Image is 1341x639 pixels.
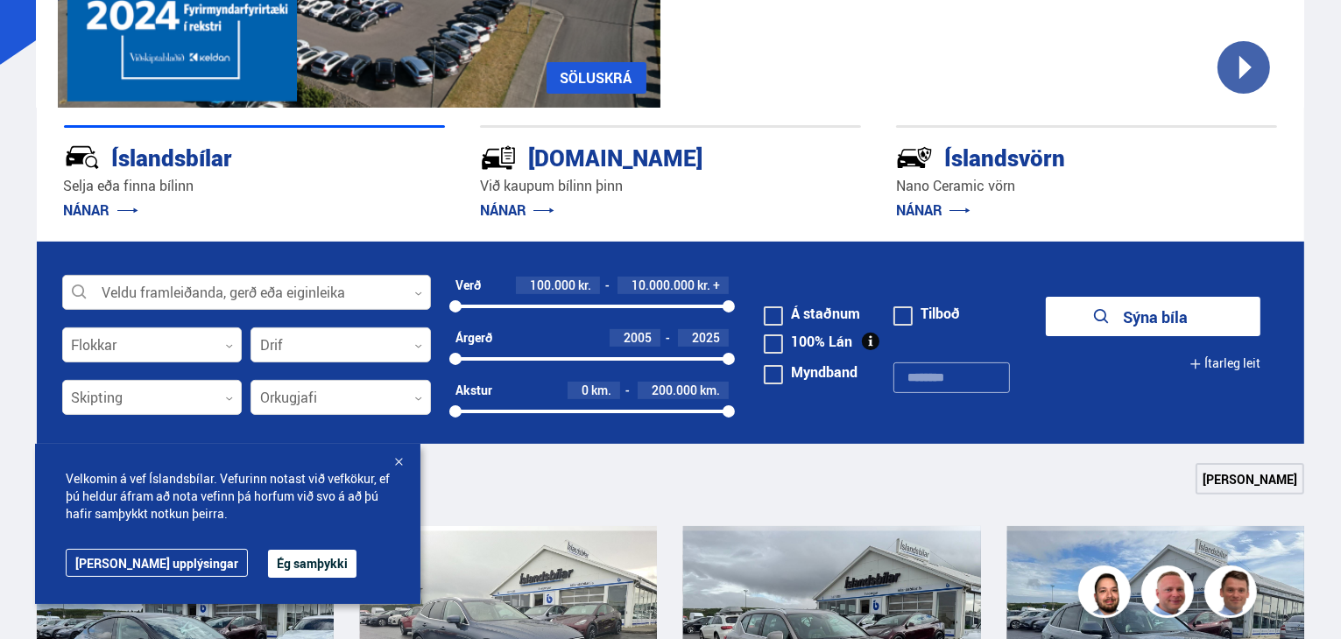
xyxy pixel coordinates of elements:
button: Sýna bíla [1046,297,1260,336]
img: FbJEzSuNWCJXmdc-.webp [1207,568,1260,621]
img: JRvxyua_JYH6wB4c.svg [64,139,101,176]
img: siFngHWaQ9KaOqBr.png [1144,568,1196,621]
a: [PERSON_NAME] upplýsingar [66,549,248,577]
img: tr5P-W3DuiFaO7aO.svg [480,139,517,176]
button: Ítarleg leit [1189,344,1260,383]
label: Tilboð [893,306,960,320]
div: [DOMAIN_NAME] [480,141,799,172]
a: [PERSON_NAME] [1196,463,1304,495]
span: 2025 [692,329,720,346]
a: NÁNAR [480,200,554,220]
div: Verð [455,278,481,292]
span: Velkomin á vef Íslandsbílar. Vefurinn notast við vefkökur, ef þú heldur áfram að nota vefinn þá h... [66,470,390,523]
a: SÖLUSKRÁ [547,62,646,94]
div: Árgerð [455,331,492,345]
p: Við kaupum bílinn þinn [480,176,861,196]
span: 100.000 [530,277,575,293]
a: NÁNAR [896,200,970,220]
div: Íslandsbílar [64,141,383,172]
span: 2005 [624,329,652,346]
img: -Svtn6bYgwAsiwNX.svg [896,139,933,176]
button: Open LiveChat chat widget [14,7,67,60]
span: km. [591,383,611,397]
label: Á staðnum [764,306,860,320]
div: Akstur [455,383,492,397]
a: NÁNAR [64,200,138,220]
span: kr. [697,278,710,292]
p: Selja eða finna bílinn [64,176,445,196]
span: + [713,278,720,292]
div: Íslandsvörn [896,141,1215,172]
span: 200.000 [652,382,697,398]
span: km. [700,383,720,397]
span: 0 [582,382,589,398]
label: Myndband [764,365,858,379]
label: 100% Lán [764,334,852,348]
p: Nano Ceramic vörn [896,176,1277,196]
span: 10.000.000 [632,277,695,293]
button: Ég samþykki [268,550,356,578]
img: nhp88E3Fdnt1Opn2.png [1081,568,1133,621]
span: kr. [578,278,591,292]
